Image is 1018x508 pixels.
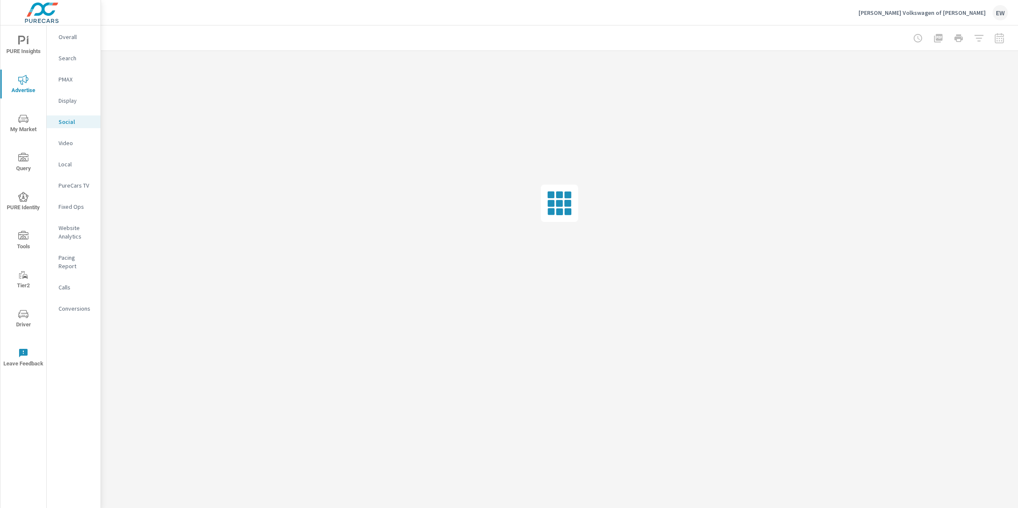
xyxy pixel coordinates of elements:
[47,158,101,171] div: Local
[59,75,94,84] p: PMAX
[859,9,986,17] p: [PERSON_NAME] Volkswagen of [PERSON_NAME]
[59,304,94,313] p: Conversions
[47,222,101,243] div: Website Analytics
[3,36,44,56] span: PURE Insights
[47,137,101,149] div: Video
[59,139,94,147] p: Video
[3,192,44,213] span: PURE Identity
[59,253,94,270] p: Pacing Report
[47,31,101,43] div: Overall
[59,118,94,126] p: Social
[59,54,94,62] p: Search
[3,75,44,95] span: Advertise
[59,283,94,292] p: Calls
[47,52,101,65] div: Search
[47,115,101,128] div: Social
[3,270,44,291] span: Tier2
[47,302,101,315] div: Conversions
[47,251,101,272] div: Pacing Report
[59,181,94,190] p: PureCars TV
[47,200,101,213] div: Fixed Ops
[47,73,101,86] div: PMAX
[47,179,101,192] div: PureCars TV
[59,33,94,41] p: Overall
[59,224,94,241] p: Website Analytics
[3,153,44,174] span: Query
[993,5,1008,20] div: EW
[59,160,94,168] p: Local
[47,94,101,107] div: Display
[47,281,101,294] div: Calls
[3,348,44,369] span: Leave Feedback
[3,309,44,330] span: Driver
[3,231,44,252] span: Tools
[59,96,94,105] p: Display
[59,202,94,211] p: Fixed Ops
[0,25,46,377] div: nav menu
[3,114,44,135] span: My Market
